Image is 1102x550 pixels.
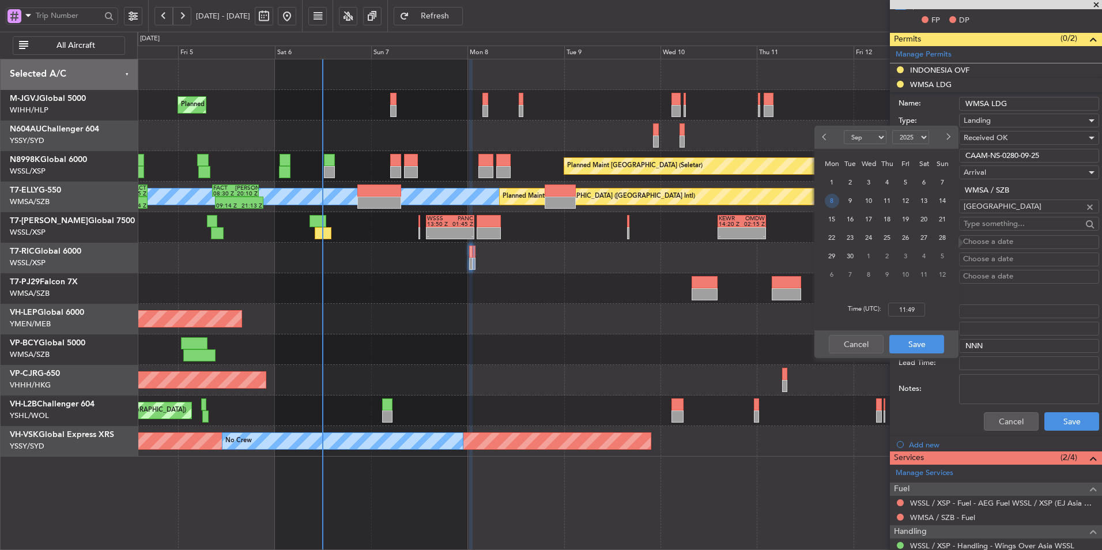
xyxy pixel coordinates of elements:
span: 8 [825,194,839,208]
div: 23-9-2025 [841,228,859,247]
div: Planned Maint [GEOGRAPHIC_DATA] ([GEOGRAPHIC_DATA] Intl) [503,188,695,205]
span: 25 [880,231,895,245]
label: Lead Time: [899,357,959,369]
label: Notes: [899,383,959,395]
span: T7-[PERSON_NAME] [10,217,88,225]
div: 4-10-2025 [915,247,933,265]
div: - [427,233,450,239]
a: YSSY/SYD [10,135,44,146]
div: Planned Maint [GEOGRAPHIC_DATA] (Seletar) [567,157,703,175]
span: 20 [917,212,931,227]
div: No Crew [225,432,252,450]
span: T7-PJ29 [10,278,40,286]
a: WIHH/HLP [10,105,48,115]
button: Cancel [984,412,1039,431]
div: 1-10-2025 [859,247,878,265]
a: VH-LEPGlobal 6000 [10,308,84,317]
div: 5-10-2025 [933,247,952,265]
div: 20-9-2025 [915,210,933,228]
span: 1 [825,175,839,190]
span: 7 [843,268,858,282]
div: 11-10-2025 [915,265,933,284]
span: [DATE] - [DATE] [196,11,250,21]
div: 9-10-2025 [878,265,896,284]
span: M-JGVJ [10,95,39,103]
div: 02:15 Z [742,221,765,227]
span: T7-RIC [10,247,35,255]
div: 3-10-2025 [896,247,915,265]
a: WMSA/SZB [10,197,50,207]
span: 11 [880,194,895,208]
div: 6-10-2025 [822,265,841,284]
a: M-JGVJGlobal 5000 [10,95,86,103]
span: FP [931,15,940,27]
div: Tue 9 [564,46,661,59]
span: 7 [935,175,950,190]
input: NNN [959,339,1099,353]
span: 28 [935,231,950,245]
div: Choose a date [963,254,1095,265]
a: N604AUChallenger 604 [10,125,99,133]
div: 21:13 Z [239,203,262,209]
div: Sat 6 [275,46,371,59]
span: (0/2) [1061,32,1077,44]
div: Choose a date [963,271,1095,282]
span: 21 [935,212,950,227]
div: [DATE] [140,34,160,44]
a: WSSL/XSP [10,227,46,238]
span: 30 [843,249,858,263]
div: 21-9-2025 [933,210,952,228]
div: 18-9-2025 [878,210,896,228]
span: 10 [862,194,876,208]
div: 6-9-2025 [915,173,933,191]
div: - [719,233,742,239]
span: 3 [899,249,913,263]
span: All Aircraft [31,42,121,50]
span: 8 [862,268,876,282]
div: 14-9-2025 [933,191,952,210]
span: 10 [899,268,913,282]
div: WSSS [427,216,450,221]
input: Type something... [964,198,1082,215]
div: 9-9-2025 [841,191,859,210]
div: 8-9-2025 [822,191,841,210]
div: 24-9-2025 [859,228,878,247]
span: 18 [880,212,895,227]
span: 12 [935,268,950,282]
span: 23 [843,231,858,245]
span: T7-ELLY [10,186,39,194]
input: Type something... [964,215,1082,232]
span: Fuel [894,483,909,496]
span: 2 [880,249,895,263]
div: [PERSON_NAME] [235,185,258,191]
span: N604AU [10,125,41,133]
a: VP-BCYGlobal 5000 [10,339,85,347]
div: 22-9-2025 [822,228,841,247]
a: YSSY/SYD [10,441,44,451]
a: WMSA / SZB - Fuel [910,513,975,522]
div: 29-9-2025 [822,247,841,265]
button: All Aircraft [13,36,125,55]
span: 4 [917,249,931,263]
a: WSSL/XSP [10,166,46,176]
span: Refresh [412,12,459,20]
button: Refresh [394,7,463,25]
div: 4-9-2025 [878,173,896,191]
span: 9 [880,268,895,282]
span: VH-LEP [10,308,37,317]
span: VP-CJR [10,370,37,378]
div: 13-9-2025 [915,191,933,210]
div: Mon 8 [467,46,564,59]
div: 12-9-2025 [896,191,915,210]
span: 2 [843,175,858,190]
span: 9 [843,194,858,208]
div: 5-9-2025 [896,173,915,191]
a: T7-[PERSON_NAME]Global 7500 [10,217,135,225]
div: KEWR [719,216,742,221]
div: PANC [450,216,473,221]
span: 6 [825,268,839,282]
span: 5 [935,249,950,263]
div: 19-9-2025 [896,210,915,228]
div: 7-9-2025 [933,173,952,191]
a: YSHL/WOL [10,410,49,421]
